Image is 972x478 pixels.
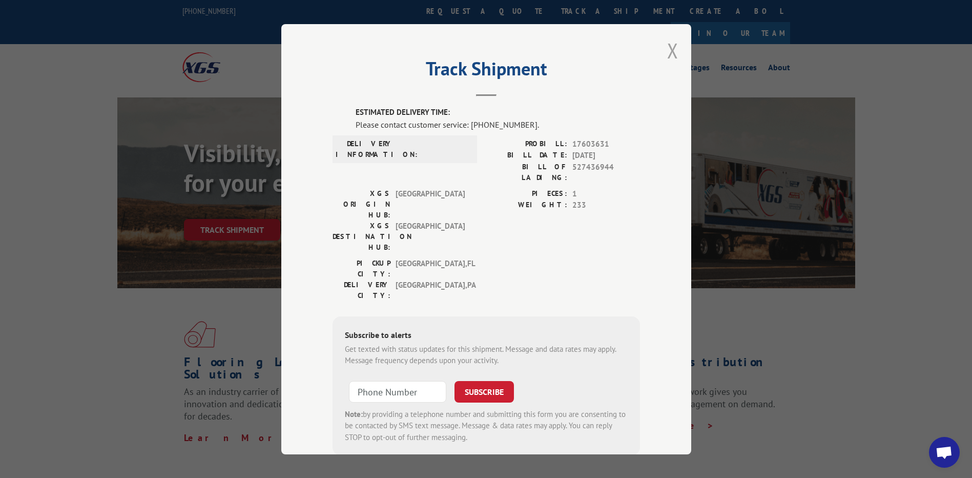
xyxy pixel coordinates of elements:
[396,279,465,301] span: [GEOGRAPHIC_DATA] , PA
[396,188,465,220] span: [GEOGRAPHIC_DATA]
[333,257,390,279] label: PICKUP CITY:
[345,328,628,343] div: Subscribe to alerts
[333,279,390,301] label: DELIVERY CITY:
[572,150,640,162] span: [DATE]
[486,200,567,211] label: WEIGHT:
[572,138,640,150] span: 17603631
[929,437,960,468] div: Open chat
[336,138,394,160] label: DELIVERY INFORMATION:
[572,161,640,183] span: 527436944
[345,343,628,366] div: Get texted with status updates for this shipment. Message and data rates may apply. Message frequ...
[572,200,640,211] span: 233
[356,107,640,118] label: ESTIMATED DELIVERY TIME:
[349,381,446,402] input: Phone Number
[333,188,390,220] label: XGS ORIGIN HUB:
[454,381,514,402] button: SUBSCRIBE
[333,220,390,252] label: XGS DESTINATION HUB:
[396,257,465,279] span: [GEOGRAPHIC_DATA] , FL
[356,118,640,130] div: Please contact customer service: [PHONE_NUMBER].
[486,138,567,150] label: PROBILL:
[486,150,567,162] label: BILL DATE:
[396,220,465,252] span: [GEOGRAPHIC_DATA]
[572,188,640,200] span: 1
[345,409,363,419] strong: Note:
[486,188,567,200] label: PIECES:
[333,62,640,81] h2: Track Shipment
[345,408,628,443] div: by providing a telephone number and submitting this form you are consenting to be contacted by SM...
[667,37,678,64] button: Close modal
[486,161,567,183] label: BILL OF LADING:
